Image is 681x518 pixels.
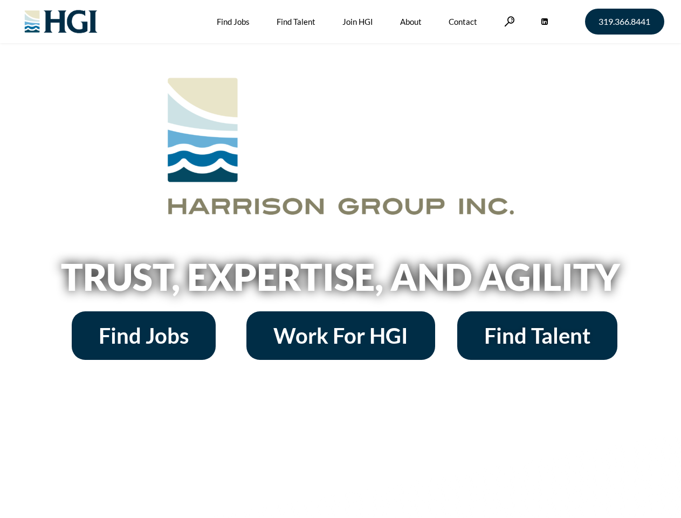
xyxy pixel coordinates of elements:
h2: Trust, Expertise, and Agility [33,258,648,295]
span: 319.366.8441 [599,17,650,26]
span: Find Jobs [99,325,189,346]
span: Find Talent [484,325,590,346]
a: Work For HGI [246,311,435,360]
a: Find Talent [457,311,617,360]
a: Find Jobs [72,311,216,360]
span: Work For HGI [273,325,408,346]
a: 319.366.8441 [585,9,664,35]
a: Search [504,16,515,26]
